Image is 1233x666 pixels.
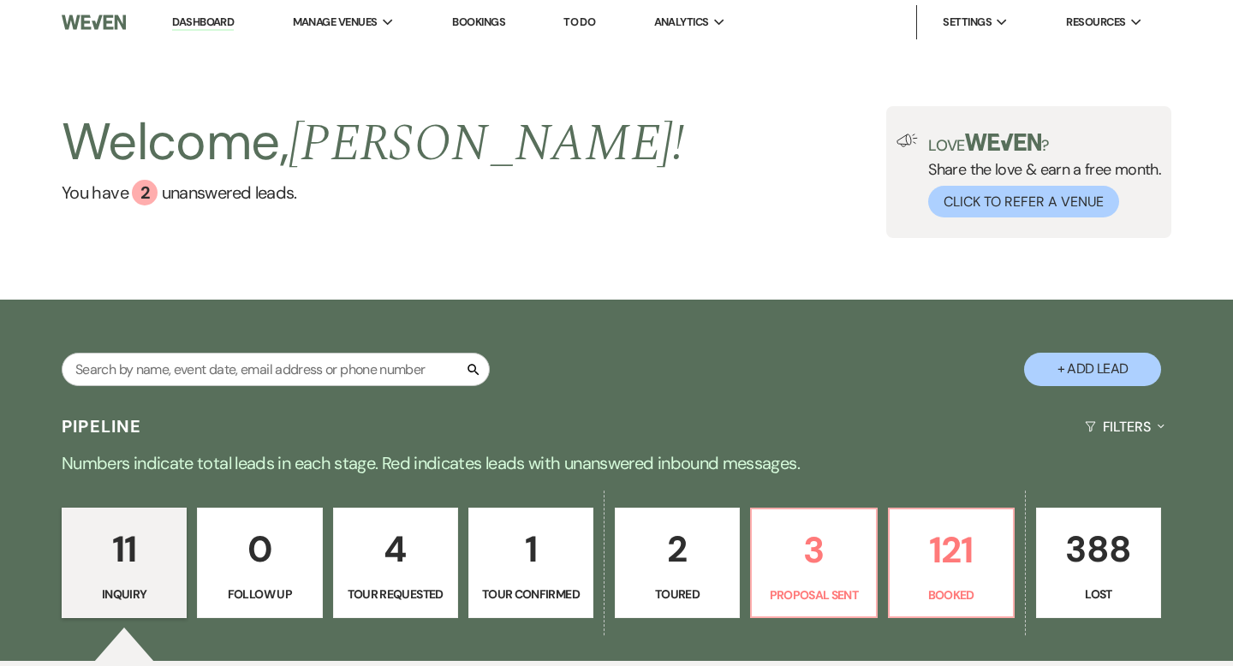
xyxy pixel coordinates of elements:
[1047,585,1150,604] p: Lost
[208,520,311,578] p: 0
[563,15,595,29] a: To Do
[1024,353,1161,386] button: + Add Lead
[615,508,740,619] a: 2Toured
[452,15,505,29] a: Bookings
[62,180,684,205] a: You have 2 unanswered leads.
[468,508,593,619] a: 1Tour Confirmed
[928,134,1161,153] p: Love ?
[293,14,378,31] span: Manage Venues
[333,508,458,619] a: 4Tour Requested
[289,104,684,183] span: [PERSON_NAME] !
[928,186,1119,217] button: Click to Refer a Venue
[896,134,918,147] img: loud-speaker-illustration.svg
[479,585,582,604] p: Tour Confirmed
[762,586,865,604] p: Proposal Sent
[73,520,176,578] p: 11
[654,14,709,31] span: Analytics
[132,180,158,205] div: 2
[900,586,1003,604] p: Booked
[943,14,992,31] span: Settings
[73,585,176,604] p: Inquiry
[62,353,490,386] input: Search by name, event date, email address or phone number
[62,106,684,180] h2: Welcome,
[62,508,187,619] a: 11Inquiry
[479,520,582,578] p: 1
[344,585,447,604] p: Tour Requested
[1078,404,1171,449] button: Filters
[344,520,447,578] p: 4
[918,134,1161,217] div: Share the love & earn a free month.
[1036,508,1161,619] a: 388Lost
[888,508,1015,619] a: 121Booked
[626,520,729,578] p: 2
[965,134,1041,151] img: weven-logo-green.svg
[750,508,877,619] a: 3Proposal Sent
[1066,14,1125,31] span: Resources
[1047,520,1150,578] p: 388
[62,4,126,40] img: Weven Logo
[762,521,865,579] p: 3
[208,585,311,604] p: Follow Up
[197,508,322,619] a: 0Follow Up
[900,521,1003,579] p: 121
[62,414,142,438] h3: Pipeline
[172,15,234,31] a: Dashboard
[626,585,729,604] p: Toured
